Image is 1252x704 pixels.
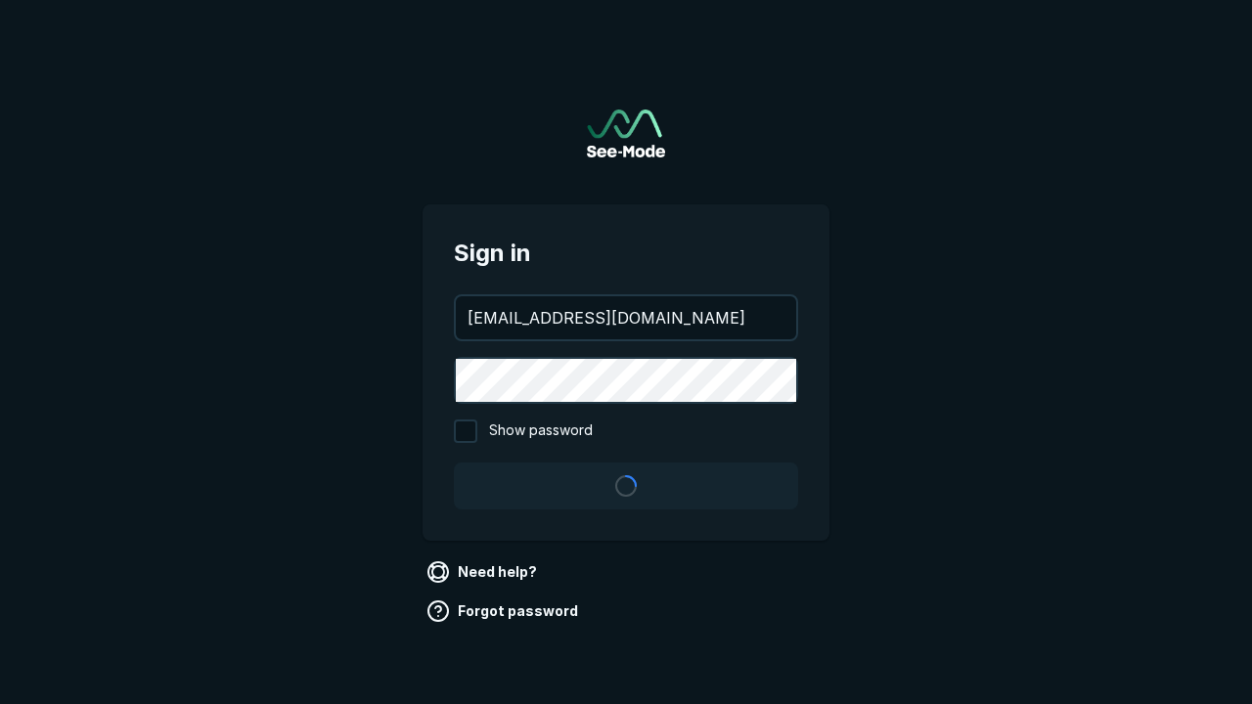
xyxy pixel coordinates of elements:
span: Show password [489,419,593,443]
span: Sign in [454,236,798,271]
a: Go to sign in [587,110,665,157]
input: your@email.com [456,296,796,339]
a: Need help? [423,556,545,588]
img: See-Mode Logo [587,110,665,157]
a: Forgot password [423,595,586,627]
